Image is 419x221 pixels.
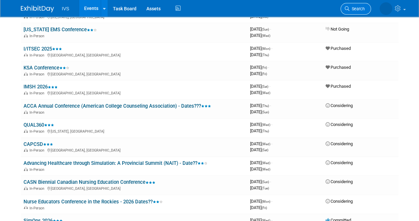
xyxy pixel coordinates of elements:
[262,148,268,152] span: (Sat)
[250,14,268,19] span: [DATE]
[262,199,270,203] span: (Mon)
[262,47,270,51] span: (Mon)
[250,198,272,203] span: [DATE]
[29,167,46,172] span: In-Person
[326,84,351,89] span: Purchased
[349,6,365,11] span: Search
[250,103,271,108] span: [DATE]
[262,66,267,69] span: (Fri)
[262,110,269,114] span: (Sun)
[326,122,353,127] span: Considering
[262,15,268,19] span: (Sat)
[29,206,46,210] span: In-Person
[262,28,269,31] span: (Sun)
[29,148,46,153] span: In-Person
[262,167,270,171] span: (Wed)
[250,185,269,190] span: [DATE]
[24,52,245,57] div: [GEOGRAPHIC_DATA], [GEOGRAPHIC_DATA]
[271,46,272,51] span: -
[250,109,269,114] span: [DATE]
[262,123,270,127] span: (Wed)
[29,72,46,76] span: In-Person
[262,206,267,209] span: (Fri)
[24,185,245,191] div: [GEOGRAPHIC_DATA], [GEOGRAPHIC_DATA]
[24,91,28,94] img: In-Person Event
[24,71,245,76] div: [GEOGRAPHIC_DATA], [GEOGRAPHIC_DATA]
[250,141,272,146] span: [DATE]
[24,129,28,133] img: In-Person Event
[250,122,272,127] span: [DATE]
[262,72,267,76] span: (Fri)
[24,141,53,147] a: CAPCSD
[24,198,163,204] a: Nurse Educators Conference in the Rockies - 2026 Dates??
[380,2,392,15] img: Carrie Rhoads
[271,122,272,127] span: -
[29,53,46,57] span: In-Person
[24,103,211,109] a: ACCA Annual Conference (American College Counseling Association) - Dates???
[21,6,54,12] img: ExhibitDay
[250,166,270,171] span: [DATE]
[326,141,353,146] span: Considering
[340,3,371,15] a: Search
[24,128,245,134] div: [US_STATE], [GEOGRAPHIC_DATA]
[250,160,272,165] span: [DATE]
[262,161,270,165] span: (Wed)
[269,84,270,89] span: -
[250,33,270,38] span: [DATE]
[326,65,351,70] span: Purchased
[326,179,353,184] span: Considering
[62,6,70,11] span: IVS
[24,110,28,114] img: In-Person Event
[250,46,272,51] span: [DATE]
[24,84,58,90] a: IMSH 2026
[270,179,271,184] span: -
[326,103,353,108] span: Considering
[250,205,267,210] span: [DATE]
[271,198,272,203] span: -
[24,34,28,37] img: In-Person Event
[29,110,46,115] span: In-Person
[24,148,28,152] img: In-Person Event
[271,160,272,165] span: -
[24,122,54,128] a: QUAL360
[250,52,269,57] span: [DATE]
[24,65,69,71] a: KSA Conference
[250,71,267,76] span: [DATE]
[262,142,270,146] span: (Wed)
[24,147,245,153] div: [GEOGRAPHIC_DATA], [GEOGRAPHIC_DATA]
[250,147,268,152] span: [DATE]
[262,129,269,133] span: (Thu)
[29,129,46,134] span: In-Person
[270,103,271,108] span: -
[262,104,269,108] span: (Thu)
[24,53,28,56] img: In-Person Event
[24,160,207,166] a: Advancing Healthcare through Simulation: A Provincial Summit (NAIT) - Date??
[24,179,155,185] a: CASN Biennial Canadian Nursing Education Conference
[24,167,28,171] img: In-Person Event
[250,128,269,133] span: [DATE]
[326,27,349,32] span: Not Going
[271,141,272,146] span: -
[29,186,46,191] span: In-Person
[262,53,269,57] span: (Thu)
[262,180,269,184] span: (Sun)
[250,84,270,89] span: [DATE]
[24,46,62,52] a: I/ITSEC 2025
[270,27,271,32] span: -
[326,46,351,51] span: Purchased
[29,34,46,38] span: In-Person
[326,160,353,165] span: Considering
[262,34,270,38] span: (Wed)
[24,72,28,75] img: In-Person Event
[24,90,245,95] div: [GEOGRAPHIC_DATA], [GEOGRAPHIC_DATA]
[262,91,270,95] span: (Wed)
[262,85,268,88] span: (Sat)
[250,65,269,70] span: [DATE]
[268,65,269,70] span: -
[250,90,270,95] span: [DATE]
[24,27,97,33] a: [US_STATE] EMS Conference
[24,186,28,190] img: In-Person Event
[326,198,353,203] span: Considering
[29,15,46,19] span: In-Person
[250,27,271,32] span: [DATE]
